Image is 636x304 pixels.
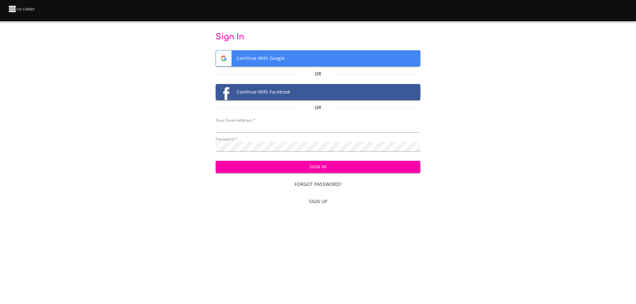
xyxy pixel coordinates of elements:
button: Google logoContinue With Google [216,50,421,66]
p: Sign In [216,32,421,42]
span: Forgot Password? [218,180,418,189]
label: Password [216,137,237,141]
img: CSV Loader [8,4,36,14]
p: Or [301,70,335,77]
p: Or [301,104,335,111]
span: Continue With Google [216,51,420,66]
span: Sign In [221,163,415,171]
img: Google logo [216,51,232,66]
span: Sign Up [218,197,418,206]
button: Facebook logoContinue With Facebook [216,84,421,100]
span: Continue With Facebook [216,84,420,100]
label: Your Email Address [216,118,255,122]
img: Facebook logo [216,84,232,100]
button: Sign In [216,161,421,173]
a: Sign Up [216,195,421,208]
a: Forgot Password? [216,178,421,191]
